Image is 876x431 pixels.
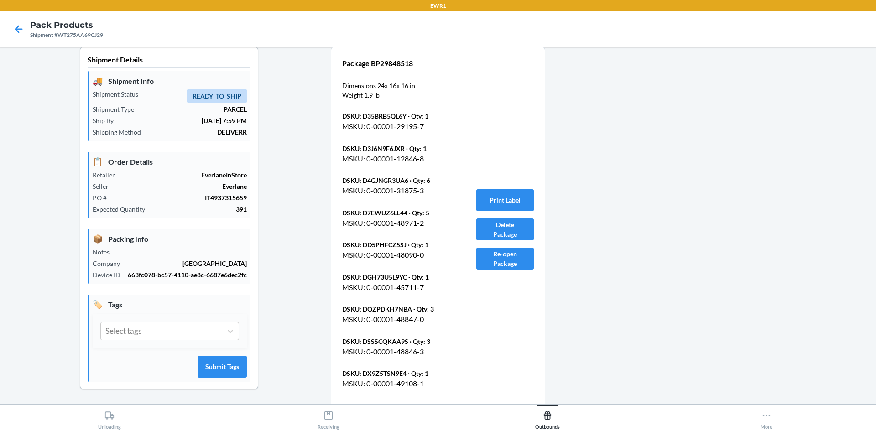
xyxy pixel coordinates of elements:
p: MSKU: 0-00001-48847-0 [342,314,454,325]
p: DSKU: DGH73U5L9YC · Qty: 1 [342,272,454,282]
p: DSKU: D3J6N9F6JXR · Qty: 1 [342,144,454,153]
div: Outbounds [535,407,560,430]
p: Package BP29848518 [342,58,454,69]
p: Shipment Details [88,54,250,68]
p: DSKU: DD5PHFCZ5SJ · Qty: 1 [342,240,454,249]
p: Dimensions 24 x 16 x 16 in [342,81,415,90]
p: DSKU: DX9Z5TSN9E4 · Qty: 1 [342,369,454,378]
button: Re-open Package [476,248,534,270]
p: [DATE] 7:59 PM [121,116,247,125]
p: Shipping Method [93,127,148,137]
button: Delete Package [476,218,534,240]
p: MSKU: 0-00001-48971-2 [342,218,454,228]
div: More [761,407,772,430]
span: 📦 [93,233,103,245]
button: More [657,405,876,430]
p: DSKU: D7EWUZ6LL44 · Qty: 5 [342,208,454,218]
p: 663fc078-bc57-4110-ae8c-6687e6dec2fc [128,270,247,280]
p: DSKU: DSSSCQKAA9S · Qty: 3 [342,337,454,346]
div: Shipment #WT275AA69CJ29 [30,31,103,39]
p: Everlane [116,182,247,191]
p: Notes [93,247,117,257]
p: DSKU: DQZPDKH7NBA · Qty: 3 [342,304,454,314]
p: EWR1 [430,2,446,10]
p: MSKU: 0-00001-31875-3 [342,185,454,196]
p: Shipment Status [93,89,146,99]
p: IT4937315659 [114,193,247,203]
span: 🏷️ [93,298,103,311]
p: Tags [93,298,247,311]
span: 🚚 [93,75,103,87]
p: MSKU: 0-00001-49108-1 [342,378,454,389]
button: Print Label [476,189,534,211]
p: [GEOGRAPHIC_DATA] [127,259,247,268]
h4: Pack Products [30,19,103,31]
p: 391 [152,204,247,214]
span: 📋 [93,156,103,168]
p: Ship By [93,116,121,125]
p: Seller [93,182,116,191]
p: Company [93,259,127,268]
p: Weight 1.9 lb [342,90,380,100]
p: DSKU: D35BRB5QL6Y · Qty: 1 [342,111,454,121]
div: Unloading [98,407,121,430]
p: DSKU: D4GJNGR3UA6 · Qty: 6 [342,176,454,185]
p: PO # [93,193,114,203]
span: READY_TO_SHIP [187,89,247,103]
p: Device ID [93,270,128,280]
p: Order Details [93,156,247,168]
p: Shipment Info [93,75,247,87]
button: Outbounds [438,405,657,430]
button: Receiving [219,405,438,430]
p: Retailer [93,170,122,180]
p: MSKU: 0-00001-48846-3 [342,346,454,357]
button: Submit Tags [198,356,247,378]
p: Expected Quantity [93,204,152,214]
p: Packing Info [93,233,247,245]
p: Shipment Type [93,104,141,114]
p: DELIVERR [148,127,247,137]
p: MSKU: 0-00001-12846-8 [342,153,454,164]
p: MSKU: 0-00001-48090-0 [342,249,454,260]
div: Select tags [105,325,141,337]
div: Receiving [318,407,339,430]
p: MSKU: 0-00001-45711-7 [342,282,454,293]
p: PARCEL [141,104,247,114]
p: EverlaneInStore [122,170,247,180]
p: MSKU: 0-00001-29195-7 [342,121,454,132]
